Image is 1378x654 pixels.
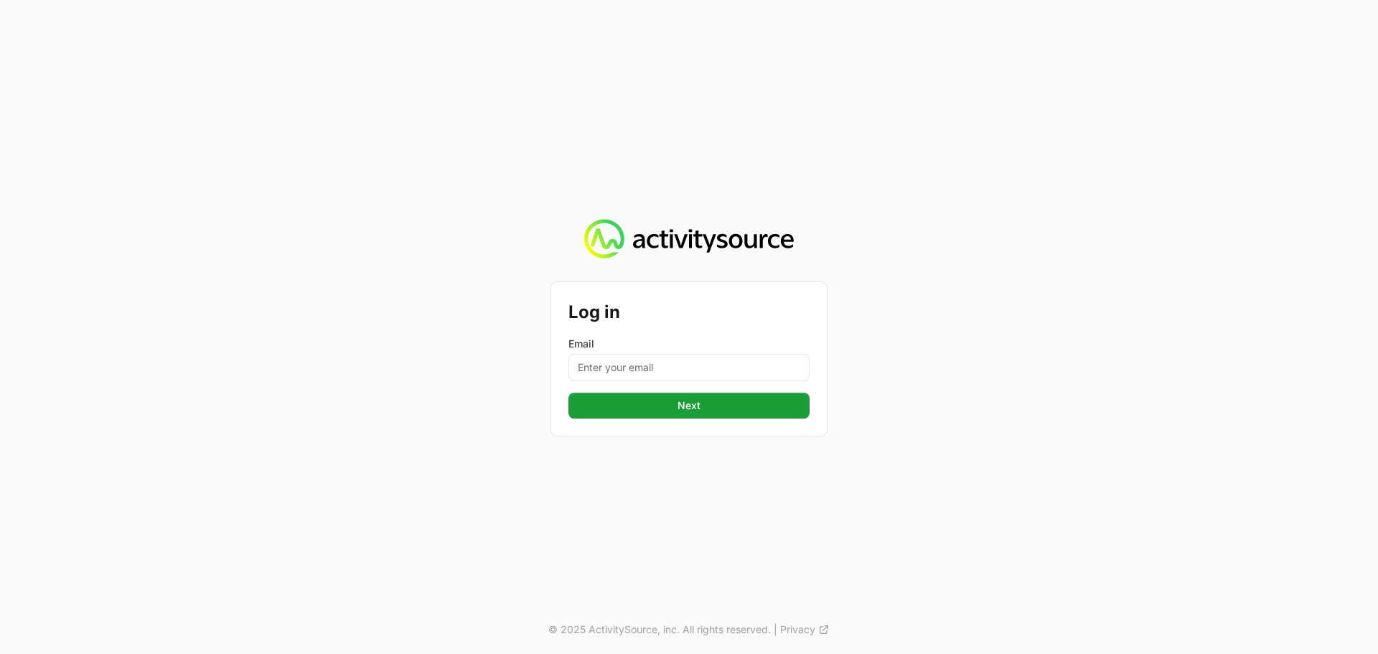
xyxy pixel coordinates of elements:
[584,219,793,259] img: Activity Source
[774,622,777,637] span: |
[568,354,810,381] input: Enter your email
[568,393,810,419] button: Next
[568,337,810,351] label: Email
[568,299,810,325] h2: Log in
[678,397,700,414] span: Next
[548,622,771,637] p: © 2025 ActivitySource, inc. All rights reserved.
[780,622,830,637] a: Privacy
